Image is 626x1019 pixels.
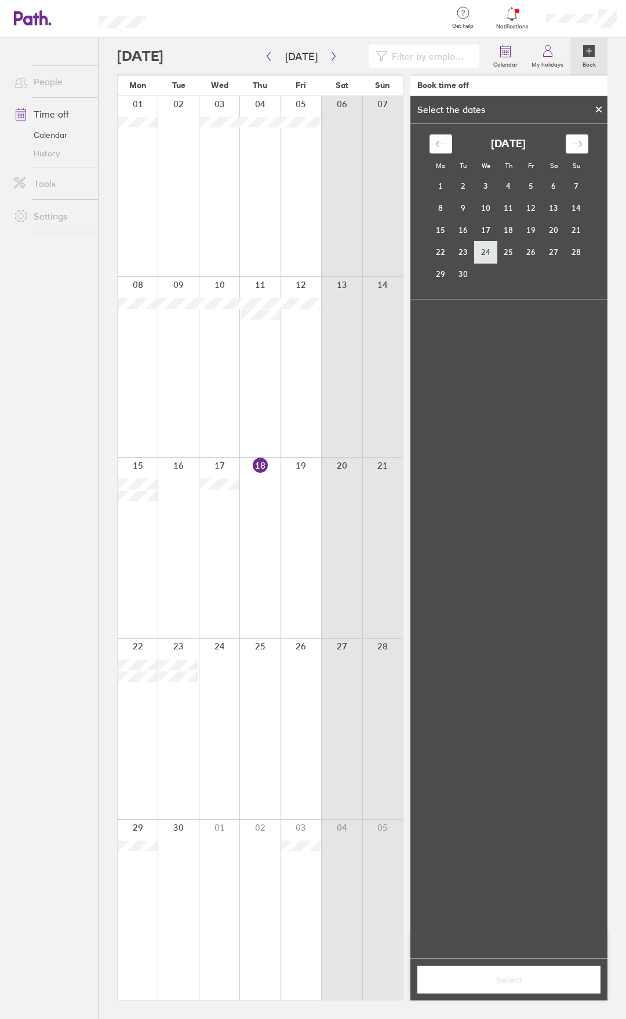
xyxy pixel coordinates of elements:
td: Choose Thursday, September 11, 2025 as your check-in date. It’s available. [497,197,520,219]
a: Tools [5,172,98,195]
td: Choose Wednesday, September 10, 2025 as your check-in date. It’s available. [475,197,497,219]
td: Choose Wednesday, September 17, 2025 as your check-in date. It’s available. [475,219,497,241]
span: Thu [253,81,267,90]
label: Calendar [486,58,525,68]
td: Choose Monday, September 22, 2025 as your check-in date. It’s available. [430,241,452,263]
td: Choose Monday, September 15, 2025 as your check-in date. It’s available. [430,219,452,241]
td: Choose Wednesday, September 24, 2025 as your check-in date. It’s available. [475,241,497,263]
td: Choose Tuesday, September 30, 2025 as your check-in date. It’s available. [452,263,475,285]
a: Calendar [486,38,525,75]
span: Get help [444,23,482,30]
td: Choose Friday, September 12, 2025 as your check-in date. It’s available. [520,197,543,219]
small: Fr [528,162,534,170]
td: Choose Thursday, September 4, 2025 as your check-in date. It’s available. [497,175,520,197]
td: Choose Monday, September 1, 2025 as your check-in date. It’s available. [430,175,452,197]
td: Choose Sunday, September 14, 2025 as your check-in date. It’s available. [565,197,588,219]
small: Mo [436,162,445,170]
label: Book [576,58,603,68]
td: Choose Monday, September 8, 2025 as your check-in date. It’s available. [430,197,452,219]
small: Sa [550,162,558,170]
input: Filter by employee [387,45,472,67]
span: Select [425,974,592,985]
td: Choose Saturday, September 27, 2025 as your check-in date. It’s available. [543,241,565,263]
td: Choose Saturday, September 13, 2025 as your check-in date. It’s available. [543,197,565,219]
span: Mon [129,81,147,90]
a: People [5,70,98,93]
span: Sat [336,81,348,90]
div: Book time off [417,81,469,90]
td: Choose Tuesday, September 9, 2025 as your check-in date. It’s available. [452,197,475,219]
td: Choose Sunday, September 21, 2025 as your check-in date. It’s available. [565,219,588,241]
td: Choose Friday, September 19, 2025 as your check-in date. It’s available. [520,219,543,241]
small: Tu [460,162,467,170]
label: My holidays [525,58,570,68]
small: We [482,162,490,170]
td: Choose Tuesday, September 2, 2025 as your check-in date. It’s available. [452,175,475,197]
td: Choose Tuesday, September 23, 2025 as your check-in date. It’s available. [452,241,475,263]
a: Book [570,38,607,75]
td: Choose Saturday, September 6, 2025 as your check-in date. It’s available. [543,175,565,197]
span: Fri [296,81,306,90]
td: Choose Thursday, September 25, 2025 as your check-in date. It’s available. [497,241,520,263]
span: Notifications [493,23,531,30]
a: Time off [5,103,98,126]
a: Calendar [5,126,98,144]
small: Th [505,162,512,170]
div: Move backward to switch to the previous month. [430,134,452,154]
a: Settings [5,204,98,228]
span: Tue [172,81,185,90]
span: Sun [375,81,390,90]
td: Choose Monday, September 29, 2025 as your check-in date. It’s available. [430,263,452,285]
td: Choose Friday, September 26, 2025 as your check-in date. It’s available. [520,241,543,263]
td: Choose Sunday, September 28, 2025 as your check-in date. It’s available. [565,241,588,263]
a: History [5,144,98,163]
td: Choose Friday, September 5, 2025 as your check-in date. It’s available. [520,175,543,197]
div: Select the dates [410,104,492,115]
div: Move forward to switch to the next month. [566,134,588,154]
div: Calendar [417,124,601,299]
td: Choose Saturday, September 20, 2025 as your check-in date. It’s available. [543,219,565,241]
td: Choose Tuesday, September 16, 2025 as your check-in date. It’s available. [452,219,475,241]
td: Choose Wednesday, September 3, 2025 as your check-in date. It’s available. [475,175,497,197]
a: My holidays [525,38,570,75]
td: Choose Sunday, September 7, 2025 as your check-in date. It’s available. [565,175,588,197]
small: Su [573,162,580,170]
span: Wed [211,81,228,90]
button: Select [417,966,600,994]
button: [DATE] [276,47,327,66]
td: Choose Thursday, September 18, 2025 as your check-in date. It’s available. [497,219,520,241]
a: Notifications [493,6,531,30]
strong: [DATE] [491,138,526,150]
